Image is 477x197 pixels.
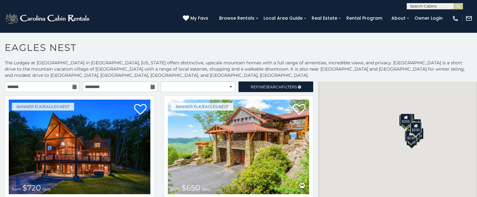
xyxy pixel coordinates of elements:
[410,122,421,133] div: $230
[405,131,415,142] div: $305
[413,128,423,139] div: $424
[42,187,51,191] span: daily
[134,103,147,116] a: Add to favorites
[452,15,459,22] img: phone-regular-white.png
[12,187,21,191] span: from
[406,134,417,145] div: $215
[409,131,419,142] div: $250
[400,114,411,125] div: $265
[408,119,419,130] div: $315
[171,187,180,191] span: from
[168,100,309,194] a: from $650 daily
[168,100,309,194] img: 1741028705_thumbnail.jpeg
[12,103,74,111] a: Banner Elk/Eagles Nest
[343,13,385,23] a: Rental Program
[465,15,472,22] img: mail-regular-white.png
[410,119,421,130] div: $200
[9,100,150,194] a: from $720 daily
[405,130,416,141] div: $230
[411,13,446,23] a: Owner Login
[265,85,282,89] span: Search
[410,122,421,134] div: $225
[9,100,150,194] img: 1755186149_thumbnail.jpeg
[202,187,210,191] span: daily
[190,15,208,22] span: My Favs
[399,115,410,126] div: $285
[260,13,306,23] a: Local Area Guide
[182,183,200,192] span: $650
[402,114,412,125] div: $305
[5,12,91,25] img: White-1-2.png
[171,103,233,111] a: Banner Elk/Eagles Nest
[411,122,421,133] div: $230
[388,13,409,23] a: About
[293,103,305,116] a: Add to favorites
[251,85,297,89] span: Refine Filters
[238,81,313,92] a: RefineSearchFilters
[183,15,210,22] a: My Favs
[23,183,41,192] span: $720
[216,13,258,23] a: Browse Rentals
[309,13,340,23] a: Real Estate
